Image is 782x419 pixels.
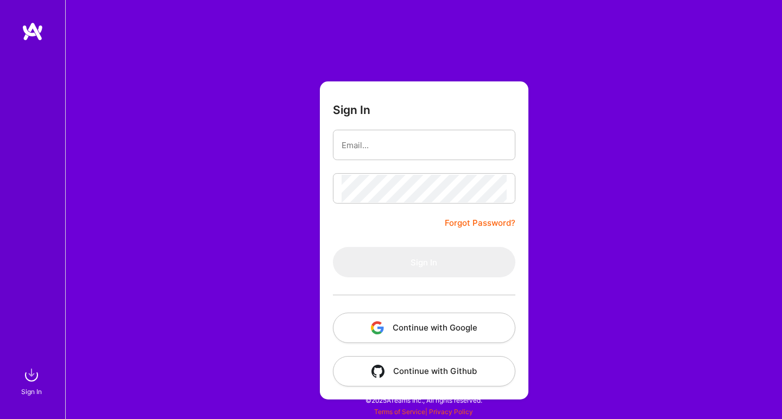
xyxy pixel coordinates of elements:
[333,313,515,343] button: Continue with Google
[333,247,515,277] button: Sign In
[374,408,425,416] a: Terms of Service
[21,386,42,397] div: Sign In
[22,22,43,41] img: logo
[333,356,515,386] button: Continue with Github
[21,364,42,386] img: sign in
[371,321,384,334] img: icon
[429,408,473,416] a: Privacy Policy
[445,217,515,230] a: Forgot Password?
[333,103,370,117] h3: Sign In
[23,364,42,397] a: sign inSign In
[374,408,473,416] span: |
[371,365,384,378] img: icon
[65,386,782,414] div: © 2025 ATeams Inc., All rights reserved.
[342,131,507,159] input: Email...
